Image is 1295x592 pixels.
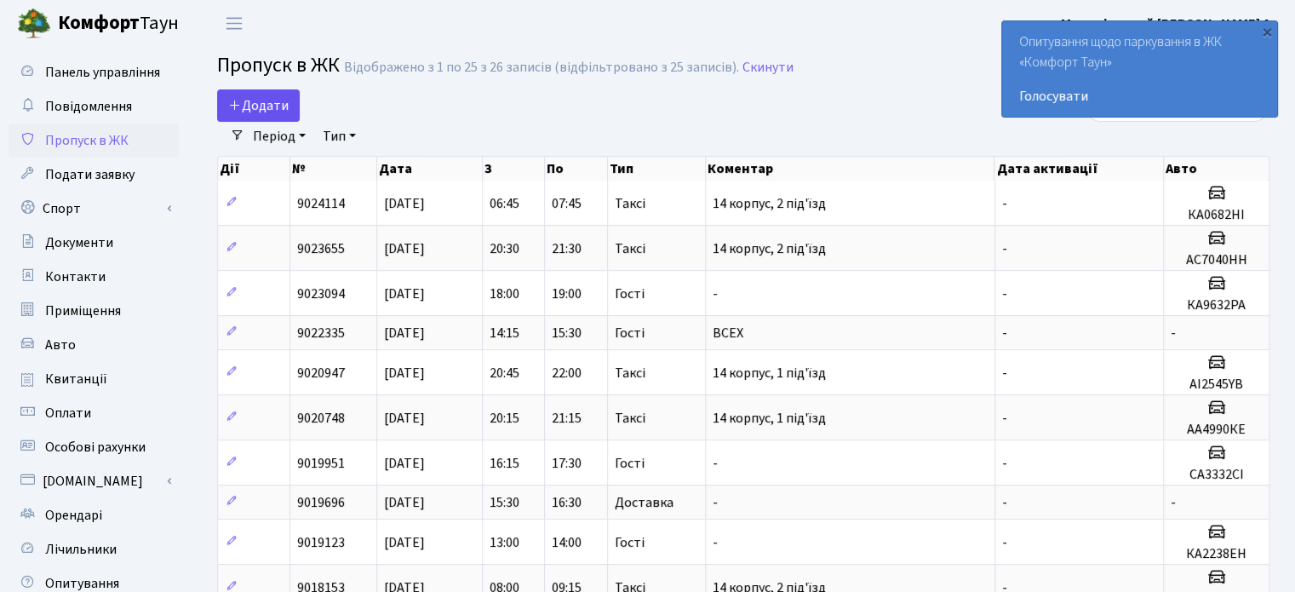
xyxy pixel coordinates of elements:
span: Лічильники [45,540,117,559]
span: - [713,454,718,473]
span: 9020947 [297,364,345,382]
a: [DOMAIN_NAME] [9,464,179,498]
h5: АС7040НН [1171,252,1262,268]
span: Додати [228,96,289,115]
span: [DATE] [384,364,425,382]
span: ВСЕХ [713,324,743,342]
a: Спорт [9,192,179,226]
a: Панель управління [9,55,179,89]
div: Відображено з 1 по 25 з 26 записів (відфільтровано з 25 записів). [344,60,739,76]
span: 18:00 [490,285,519,303]
a: Подати заявку [9,158,179,192]
th: Дата [377,157,483,181]
span: 07:45 [552,194,582,213]
span: 22:00 [552,364,582,382]
span: Таксі [615,242,645,256]
h5: КА9632РА [1171,297,1262,313]
span: Контакти [45,267,106,286]
a: Період [246,122,312,151]
span: - [1171,324,1176,342]
span: [DATE] [384,194,425,213]
a: Повідомлення [9,89,179,124]
th: Коментар [706,157,995,181]
span: 15:30 [552,324,582,342]
span: 20:45 [490,364,519,382]
span: 14:00 [552,533,582,552]
span: [DATE] [384,493,425,512]
span: 19:00 [552,285,582,303]
span: Особові рахунки [45,438,146,457]
span: [DATE] [384,324,425,342]
a: Квитанції [9,362,179,396]
span: Доставка [615,496,673,509]
span: 9024114 [297,194,345,213]
span: - [713,493,718,512]
span: Орендарі [45,506,102,525]
a: Контакти [9,260,179,294]
span: - [1002,285,1007,303]
span: 13:00 [490,533,519,552]
a: Лічильники [9,532,179,566]
a: Авто [9,328,179,362]
span: Таксі [615,197,645,210]
span: 9023094 [297,285,345,303]
span: Гості [615,326,645,340]
span: 14:15 [490,324,519,342]
span: Гості [615,287,645,301]
a: Пропуск в ЖК [9,124,179,158]
a: Меленівський [PERSON_NAME] А. [1061,14,1275,34]
span: Пропуск в ЖК [45,131,129,150]
span: Оплати [45,404,91,422]
span: Квитанції [45,370,107,388]
span: [DATE] [384,285,425,303]
span: [DATE] [384,409,425,428]
span: Гості [615,457,645,470]
span: - [713,285,718,303]
span: Повідомлення [45,97,132,116]
span: 17:30 [552,454,582,473]
a: Оплати [9,396,179,430]
a: Скинути [742,60,794,76]
span: 9020748 [297,409,345,428]
span: - [1002,364,1007,382]
h5: АА4990КЕ [1171,422,1262,438]
span: 20:15 [490,409,519,428]
span: Пропуск в ЖК [217,50,340,80]
h5: КА0682НІ [1171,207,1262,223]
span: 9019123 [297,533,345,552]
a: Додати [217,89,300,122]
h5: АІ2545YB [1171,376,1262,393]
div: × [1258,23,1275,40]
span: 14 корпус, 1 під'їзд [713,409,826,428]
a: Голосувати [1019,86,1260,106]
span: [DATE] [384,454,425,473]
span: 14 корпус, 1 під'їзд [713,364,826,382]
a: Приміщення [9,294,179,328]
h5: СА3332СІ [1171,467,1262,483]
span: Панель управління [45,63,160,82]
span: 14 корпус, 2 під'їзд [713,239,826,258]
span: 14 корпус, 2 під'їзд [713,194,826,213]
span: - [1002,239,1007,258]
span: 21:15 [552,409,582,428]
span: - [1002,194,1007,213]
th: Тип [608,157,706,181]
div: Опитування щодо паркування в ЖК «Комфорт Таун» [1002,21,1277,117]
a: Орендарі [9,498,179,532]
th: З [483,157,546,181]
span: - [1002,533,1007,552]
b: Комфорт [58,9,140,37]
span: Документи [45,233,113,252]
span: 06:45 [490,194,519,213]
a: Особові рахунки [9,430,179,464]
span: Гості [615,536,645,549]
span: Таксі [615,366,645,380]
th: Дата активації [994,157,1163,181]
th: Авто [1164,157,1269,181]
span: 15:30 [490,493,519,512]
span: [DATE] [384,533,425,552]
span: 16:15 [490,454,519,473]
img: logo.png [17,7,51,41]
a: Документи [9,226,179,260]
span: 9019951 [297,454,345,473]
